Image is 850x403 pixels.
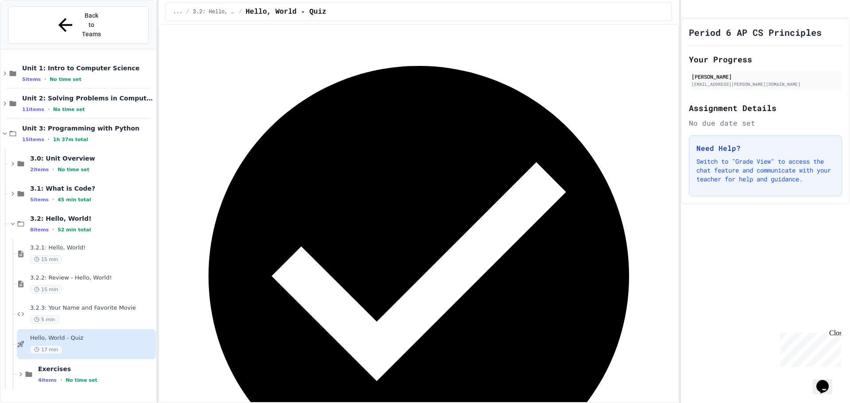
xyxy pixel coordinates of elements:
[30,285,62,294] span: 15 min
[173,8,183,15] span: ...
[813,368,841,394] iframe: chat widget
[777,329,841,367] iframe: chat widget
[4,4,61,56] div: Chat with us now!Close
[696,143,835,154] h3: Need Help?
[30,167,49,173] span: 2 items
[692,81,839,88] div: [EMAIL_ADDRESS][PERSON_NAME][DOMAIN_NAME]
[22,77,41,82] span: 5 items
[53,137,88,142] span: 1h 37m total
[246,7,326,17] span: Hello, World - Quiz
[38,365,154,373] span: Exercises
[48,106,50,113] span: •
[66,377,97,383] span: No time set
[30,184,154,192] span: 3.1: What is Code?
[30,154,154,162] span: 3.0: Unit Overview
[30,304,154,312] span: 3.2.3: Your Name and Favorite Movie
[193,8,236,15] span: 3.2: Hello, World!
[22,124,154,132] span: Unit 3: Programming with Python
[30,345,62,354] span: 17 min
[186,8,189,15] span: /
[689,102,842,114] h2: Assignment Details
[22,107,44,112] span: 11 items
[44,76,46,83] span: •
[52,226,54,233] span: •
[689,118,842,128] div: No due date set
[30,274,154,282] span: 3.2.2: Review - Hello, World!
[30,244,154,252] span: 3.2.1: Hello, World!
[689,53,842,65] h2: Your Progress
[60,376,62,384] span: •
[8,6,149,44] button: Back to Teams
[53,107,85,112] span: No time set
[48,136,50,143] span: •
[692,73,839,81] div: [PERSON_NAME]
[22,137,44,142] span: 15 items
[58,197,91,203] span: 45 min total
[30,334,154,342] span: Hello, World - Quiz
[696,157,835,184] p: Switch to "Grade View" to access the chat feature and communicate with your teacher for help and ...
[30,227,49,233] span: 8 items
[30,255,62,264] span: 15 min
[689,26,822,38] h1: Period 6 AP CS Principles
[38,377,57,383] span: 4 items
[52,196,54,203] span: •
[58,167,89,173] span: No time set
[30,315,59,324] span: 5 min
[50,77,81,82] span: No time set
[52,166,54,173] span: •
[30,197,49,203] span: 5 items
[30,215,154,223] span: 3.2: Hello, World!
[239,8,242,15] span: /
[22,64,154,72] span: Unit 1: Intro to Computer Science
[58,227,91,233] span: 52 min total
[22,94,154,102] span: Unit 2: Solving Problems in Computer Science
[81,11,102,39] span: Back to Teams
